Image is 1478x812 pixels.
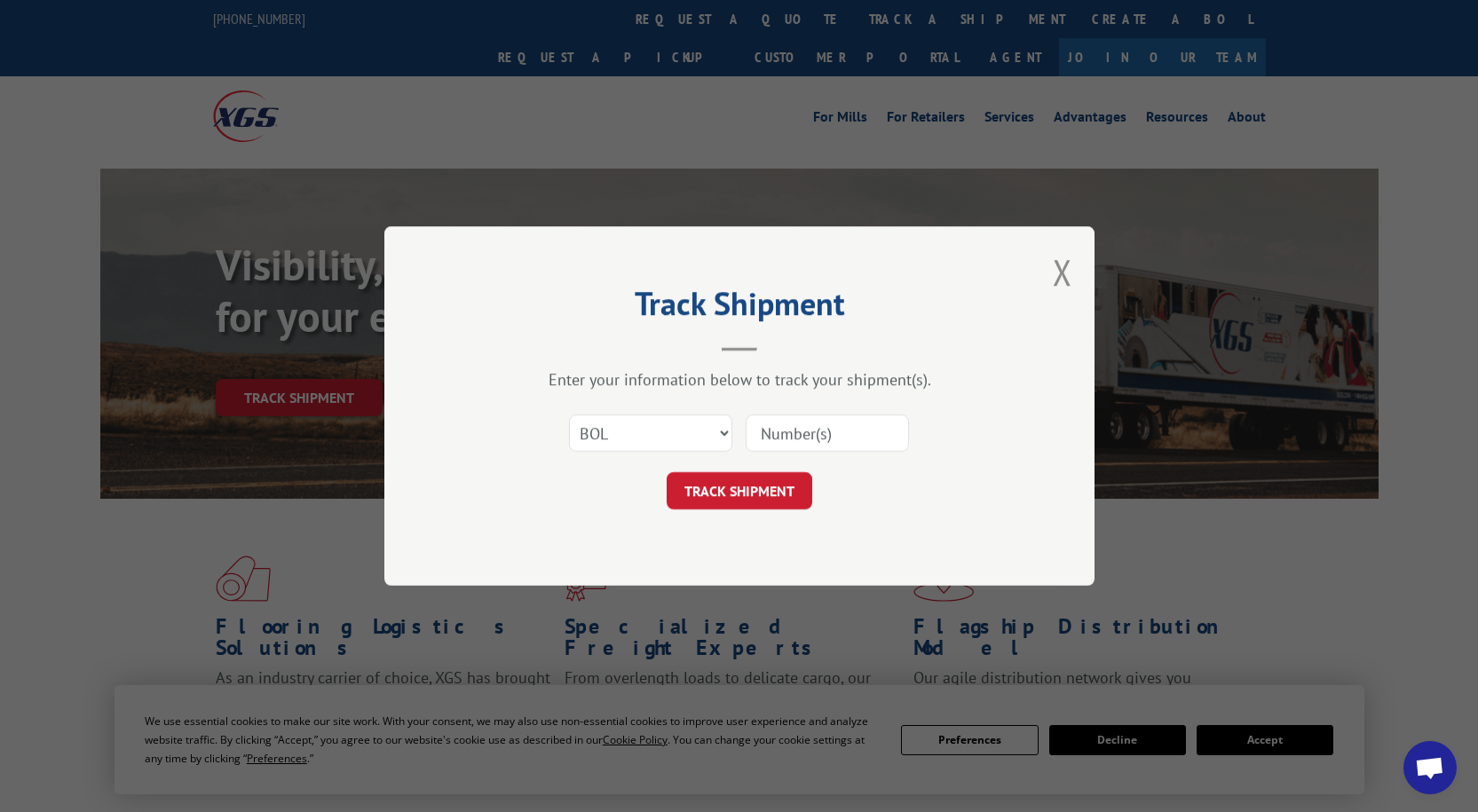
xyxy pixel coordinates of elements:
h2: Track Shipment [473,291,1006,325]
div: Open chat [1403,741,1457,794]
input: Number(s) [746,414,909,452]
div: Enter your information below to track your shipment(s). [473,369,1006,390]
button: Close modal [1053,248,1072,296]
button: TRACK SHIPMENT [667,472,812,509]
